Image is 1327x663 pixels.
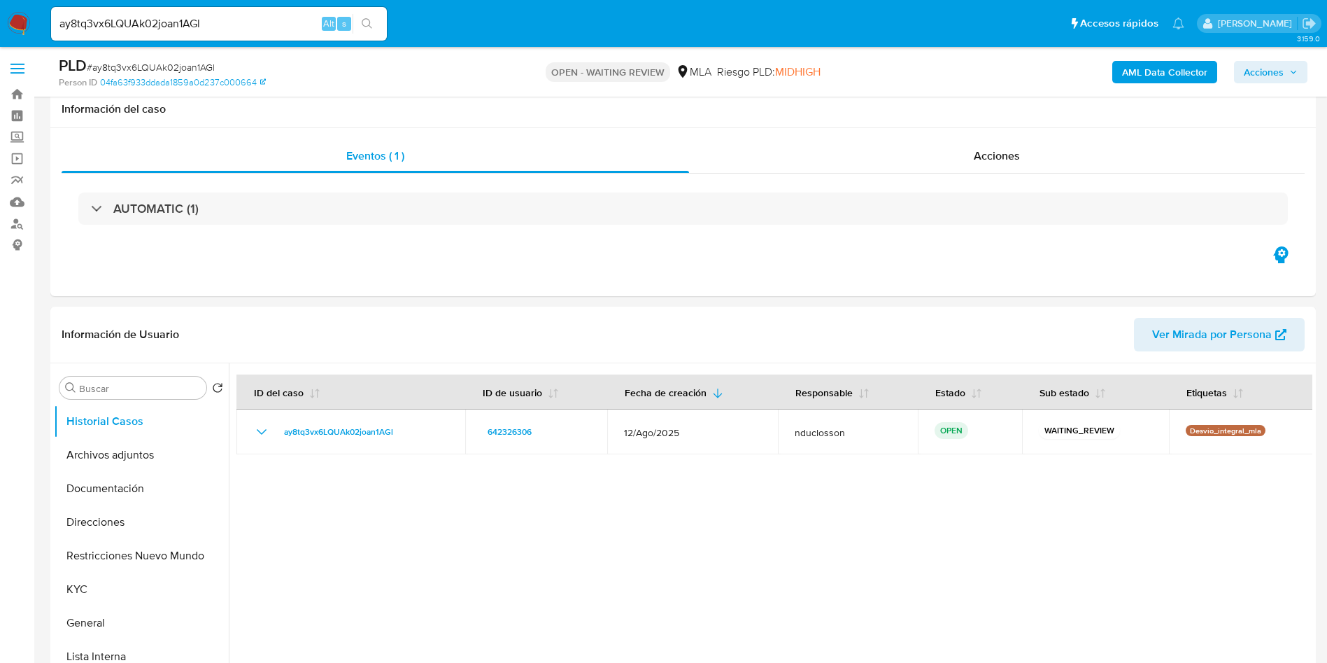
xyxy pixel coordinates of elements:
[78,193,1288,225] div: AUTOMATIC (1)
[62,328,179,342] h1: Información de Usuario
[1244,61,1284,83] span: Acciones
[974,148,1020,164] span: Acciones
[113,201,199,216] h3: AUTOMATIC (1)
[353,14,381,34] button: search-icon
[54,573,229,606] button: KYC
[1122,61,1207,83] b: AML Data Collector
[54,606,229,640] button: General
[59,54,87,76] b: PLD
[1302,16,1317,31] a: Salir
[1218,17,1297,30] p: nicolas.duclosson@mercadolibre.com
[212,382,223,398] button: Volver al orden por defecto
[1112,61,1217,83] button: AML Data Collector
[775,64,821,80] span: MIDHIGH
[62,102,1305,116] h1: Información del caso
[676,64,711,80] div: MLA
[546,62,670,82] p: OPEN - WAITING REVIEW
[51,15,387,33] input: Buscar usuario o caso...
[65,382,76,393] button: Buscar
[346,148,404,164] span: Eventos ( 1 )
[54,539,229,573] button: Restricciones Nuevo Mundo
[342,17,346,30] span: s
[87,60,215,74] span: # ay8tq3vx6LQUAk02joan1AGl
[54,405,229,438] button: Historial Casos
[1134,318,1305,351] button: Ver Mirada por Persona
[1152,318,1272,351] span: Ver Mirada por Persona
[100,76,266,89] a: 04fa63f933ddada1859a0d237c000664
[79,382,201,395] input: Buscar
[54,438,229,472] button: Archivos adjuntos
[1172,18,1184,29] a: Notificaciones
[54,472,229,505] button: Documentación
[59,76,97,89] b: Person ID
[1080,16,1158,31] span: Accesos rápidos
[54,505,229,539] button: Direcciones
[1234,61,1307,83] button: Acciones
[717,64,821,80] span: Riesgo PLD:
[323,17,334,30] span: Alt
